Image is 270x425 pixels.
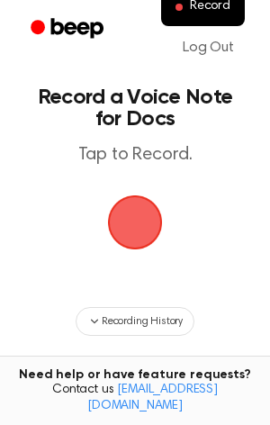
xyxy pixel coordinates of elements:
[18,12,120,47] a: Beep
[32,144,238,167] p: Tap to Record.
[87,384,218,412] a: [EMAIL_ADDRESS][DOMAIN_NAME]
[108,195,162,249] img: Beep Logo
[165,26,252,69] a: Log Out
[11,383,259,414] span: Contact us
[102,313,183,330] span: Recording History
[76,307,194,336] button: Recording History
[32,86,238,130] h1: Record a Voice Note for Docs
